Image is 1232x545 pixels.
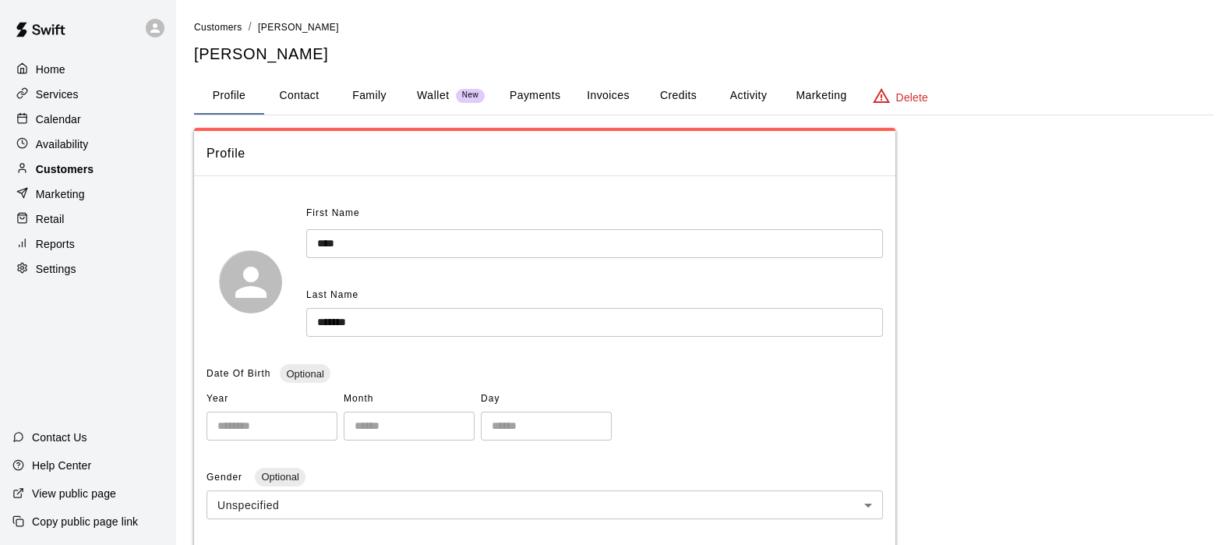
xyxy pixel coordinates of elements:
[12,83,163,106] a: Services
[36,261,76,277] p: Settings
[344,387,475,412] span: Month
[32,514,138,529] p: Copy public page link
[258,22,339,33] span: [PERSON_NAME]
[573,77,643,115] button: Invoices
[36,111,81,127] p: Calendar
[12,207,163,231] a: Retail
[306,201,360,226] span: First Name
[36,186,85,202] p: Marketing
[36,87,79,102] p: Services
[194,44,1213,65] h5: [PERSON_NAME]
[783,77,859,115] button: Marketing
[264,77,334,115] button: Contact
[12,157,163,181] a: Customers
[12,133,163,156] a: Availability
[249,19,252,35] li: /
[207,387,337,412] span: Year
[497,77,573,115] button: Payments
[32,430,87,445] p: Contact Us
[36,136,89,152] p: Availability
[456,90,485,101] span: New
[896,90,928,105] p: Delete
[36,161,94,177] p: Customers
[12,232,163,256] a: Reports
[32,486,116,501] p: View public page
[36,211,65,227] p: Retail
[713,77,783,115] button: Activity
[334,77,404,115] button: Family
[32,458,91,473] p: Help Center
[12,108,163,131] a: Calendar
[207,368,270,379] span: Date Of Birth
[306,289,358,300] span: Last Name
[255,471,305,483] span: Optional
[481,387,612,412] span: Day
[12,182,163,206] a: Marketing
[643,77,713,115] button: Credits
[36,236,75,252] p: Reports
[207,490,883,519] div: Unspecified
[194,19,1213,36] nav: breadcrumb
[36,62,65,77] p: Home
[194,77,264,115] button: Profile
[207,472,245,483] span: Gender
[194,22,242,33] span: Customers
[417,87,450,104] p: Wallet
[194,77,1213,115] div: basic tabs example
[12,58,163,81] a: Home
[207,143,883,164] span: Profile
[12,257,163,281] a: Settings
[194,20,242,33] a: Customers
[280,368,330,380] span: Optional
